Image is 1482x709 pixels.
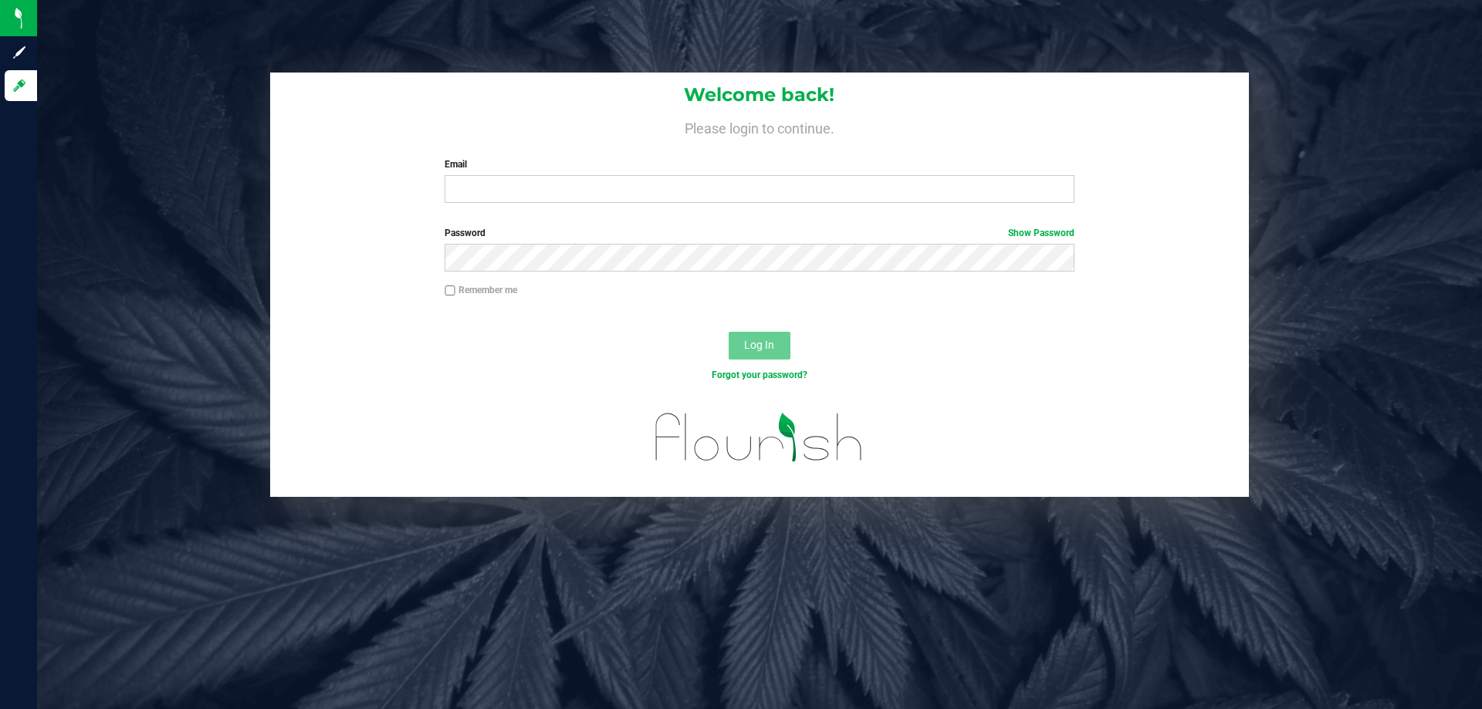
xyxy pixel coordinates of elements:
[270,85,1249,105] h1: Welcome back!
[445,228,486,238] span: Password
[712,370,807,380] a: Forgot your password?
[12,78,27,93] inline-svg: Log in
[1008,228,1074,238] a: Show Password
[445,157,1074,171] label: Email
[445,285,455,296] input: Remember me
[729,332,790,360] button: Log In
[270,117,1249,136] h4: Please login to continue.
[744,339,774,351] span: Log In
[445,283,517,297] label: Remember me
[637,398,881,477] img: flourish_logo.svg
[12,45,27,60] inline-svg: Sign up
